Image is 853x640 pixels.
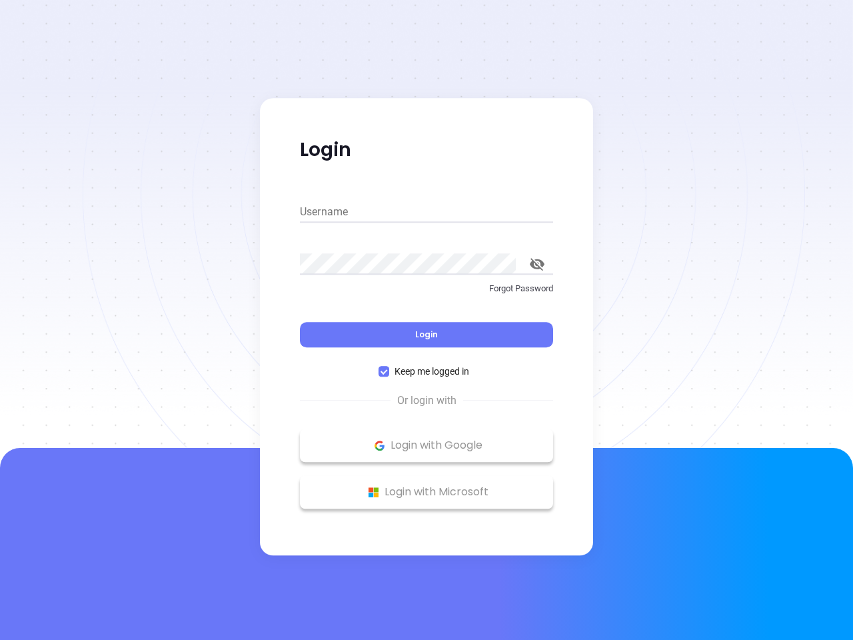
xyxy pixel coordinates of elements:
span: Or login with [391,393,463,409]
button: toggle password visibility [521,248,553,280]
button: Google Logo Login with Google [300,429,553,462]
p: Login with Microsoft [307,482,546,502]
p: Login with Google [307,435,546,455]
span: Login [415,329,438,340]
a: Forgot Password [300,282,553,306]
img: Google Logo [371,437,388,454]
img: Microsoft Logo [365,484,382,501]
button: Login [300,322,553,347]
span: Keep me logged in [389,364,474,379]
p: Login [300,138,553,162]
p: Forgot Password [300,282,553,295]
button: Microsoft Logo Login with Microsoft [300,475,553,509]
